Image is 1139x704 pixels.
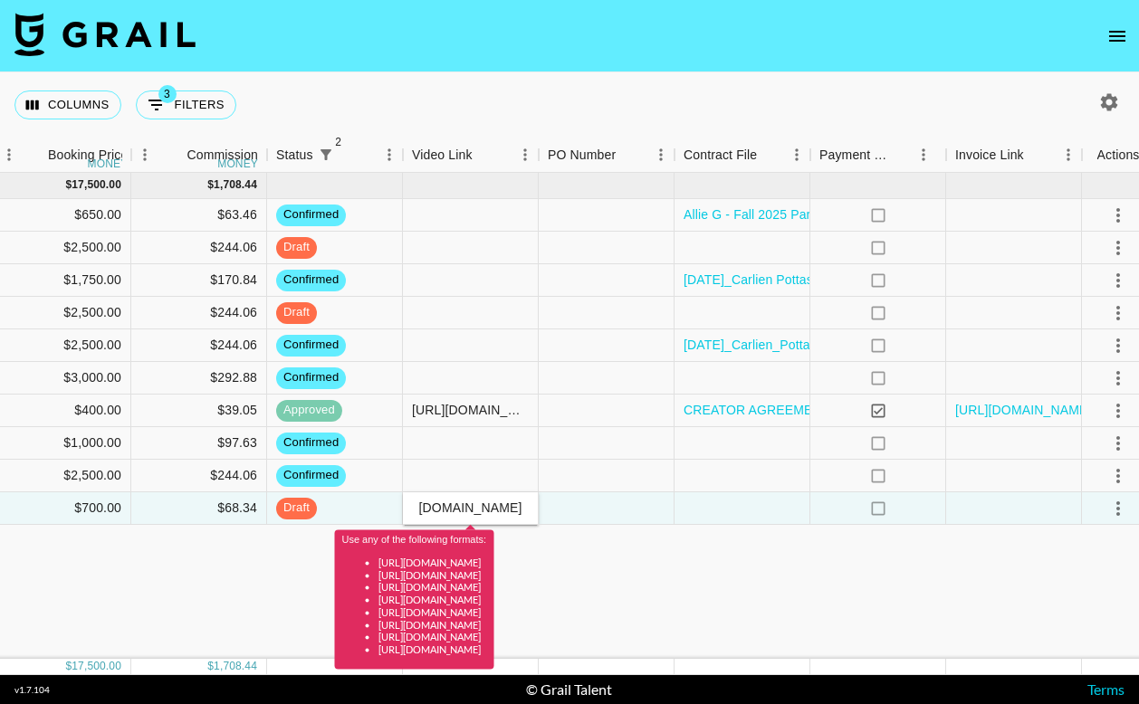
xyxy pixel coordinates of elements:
button: Sort [890,142,915,167]
span: confirmed [276,467,346,484]
div: 17,500.00 [72,659,121,674]
li: [URL][DOMAIN_NAME] [378,618,487,631]
div: money [88,158,129,169]
button: Sort [616,142,641,167]
button: Show filters [313,142,339,167]
button: select merge strategy [1103,330,1134,361]
div: $ [65,659,72,674]
button: Sort [473,142,498,167]
div: Video Link [412,138,473,173]
span: draft [276,239,317,256]
div: © Grail Talent [526,680,612,699]
span: 2 [330,133,348,151]
button: Show filters [136,90,236,119]
div: $ [207,177,214,193]
div: $244.06 [131,297,267,329]
span: 3 [158,85,177,103]
div: 1,708.44 [214,659,257,674]
div: Status [276,138,313,173]
button: select merge strategy [1103,461,1134,491]
div: $244.06 [131,232,267,264]
button: select merge strategy [1103,265,1134,296]
li: [URL][DOMAIN_NAME] [378,594,487,606]
div: $244.06 [131,460,267,492]
div: money [217,158,258,169]
div: $97.63 [131,427,267,460]
button: Menu [131,141,158,168]
div: $39.05 [131,395,267,427]
div: $292.88 [131,362,267,395]
button: Sort [757,142,782,167]
div: https://www.tiktok.com/@lunalexxxx/video/7557135073607257375 [412,401,529,419]
div: $ [65,177,72,193]
div: $68.34 [131,492,267,525]
div: Contract File [684,138,757,173]
button: Menu [512,141,539,168]
button: open drawer [1099,18,1135,54]
span: draft [276,499,317,517]
button: Sort [1024,142,1049,167]
div: Payment Sent [819,138,890,173]
li: [URL][DOMAIN_NAME] [378,631,487,643]
div: Status [267,138,403,173]
a: Allie G - Fall 2025 Partnership (1).pdf [684,205,898,224]
img: Grail Talent [14,13,196,56]
div: Invoice Link [955,138,1024,173]
button: Sort [23,142,48,167]
button: Menu [1055,141,1082,168]
button: select merge strategy [1103,493,1134,524]
button: Menu [910,141,937,168]
li: [URL][DOMAIN_NAME] [378,605,487,618]
div: Commission [187,138,258,173]
span: confirmed [276,337,346,354]
li: [URL][DOMAIN_NAME] [378,556,487,568]
span: draft [276,304,317,321]
div: 2 active filters [313,142,339,167]
div: Contract File [675,138,810,173]
a: CREATOR AGREEMENT_ Lex (2).pdf [684,401,903,419]
div: $ [207,659,214,674]
div: PO Number [548,138,616,173]
button: Select columns [14,90,121,119]
button: Menu [647,141,675,168]
span: confirmed [276,369,346,386]
a: [DATE]_Carlien Pottas_carlienp-Darkposted & TikTok Influencer Contract.docx [684,271,1134,289]
div: v 1.7.104 [14,684,50,696]
div: PO Number [539,138,675,173]
a: Terms [1087,680,1125,698]
div: $63.46 [131,199,267,232]
span: approved [276,402,342,419]
span: confirmed [276,434,346,452]
button: select merge strategy [1103,298,1134,328]
a: [URL][DOMAIN_NAME] [955,401,1092,419]
button: select merge strategy [1103,363,1134,394]
div: Payment Sent [810,138,946,173]
div: 17,500.00 [72,177,121,193]
div: Video Link [403,138,539,173]
button: select merge strategy [1103,200,1134,231]
div: Invoice Link [946,138,1082,173]
div: $244.06 [131,329,267,362]
button: Menu [783,141,810,168]
button: select merge strategy [1103,233,1134,263]
button: select merge strategy [1103,395,1134,426]
div: 1,708.44 [214,177,257,193]
li: [URL][DOMAIN_NAME] [378,568,487,581]
span: confirmed [276,271,346,289]
span: confirmed [276,206,346,224]
button: Sort [161,142,187,167]
button: Menu [376,141,403,168]
div: Booking Price [48,138,128,173]
div: Use any of the following formats: [342,534,487,656]
button: Sort [339,142,364,167]
div: $170.84 [131,264,267,297]
li: [URL][DOMAIN_NAME] [378,643,487,656]
li: [URL][DOMAIN_NAME] [378,581,487,594]
button: select merge strategy [1103,428,1134,459]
